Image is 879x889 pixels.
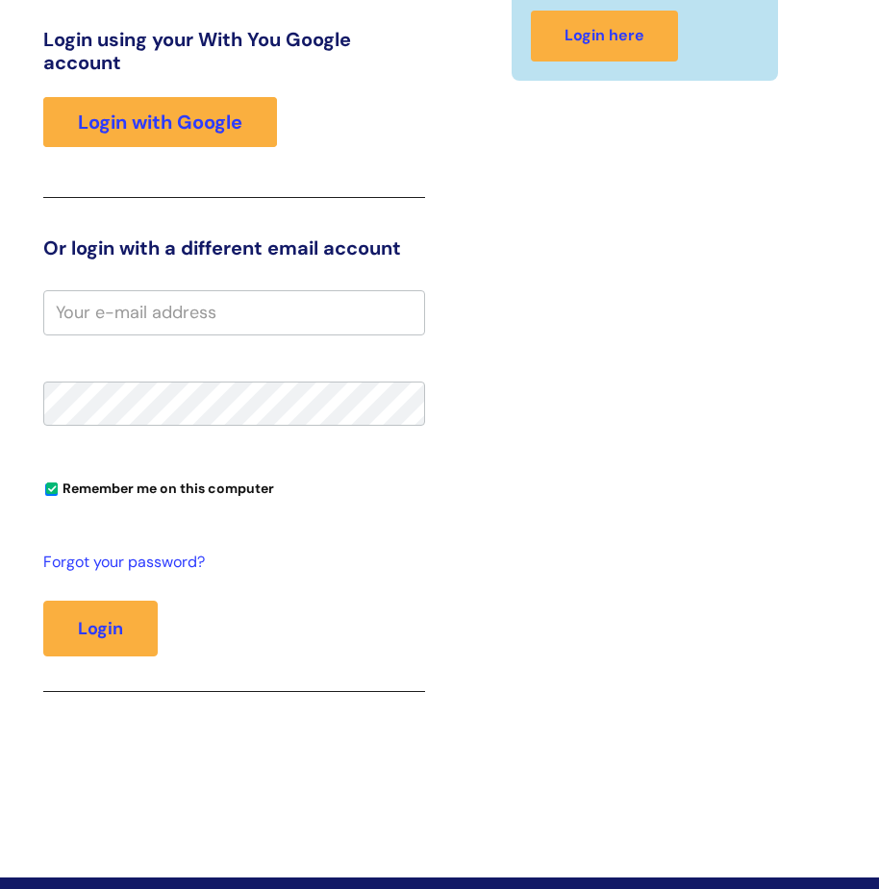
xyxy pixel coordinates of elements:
[43,97,277,147] a: Login with Google
[43,601,158,656] button: Login
[43,28,425,74] h3: Login using your With You Google account
[45,483,58,496] input: Remember me on this computer
[43,549,415,577] a: Forgot your password?
[43,290,425,334] input: Your e-mail address
[43,476,274,497] label: Remember me on this computer
[43,236,425,259] h3: Or login with a different email account
[43,472,425,503] div: You can uncheck this option if you're logging in from a shared device
[531,11,678,62] a: Login here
